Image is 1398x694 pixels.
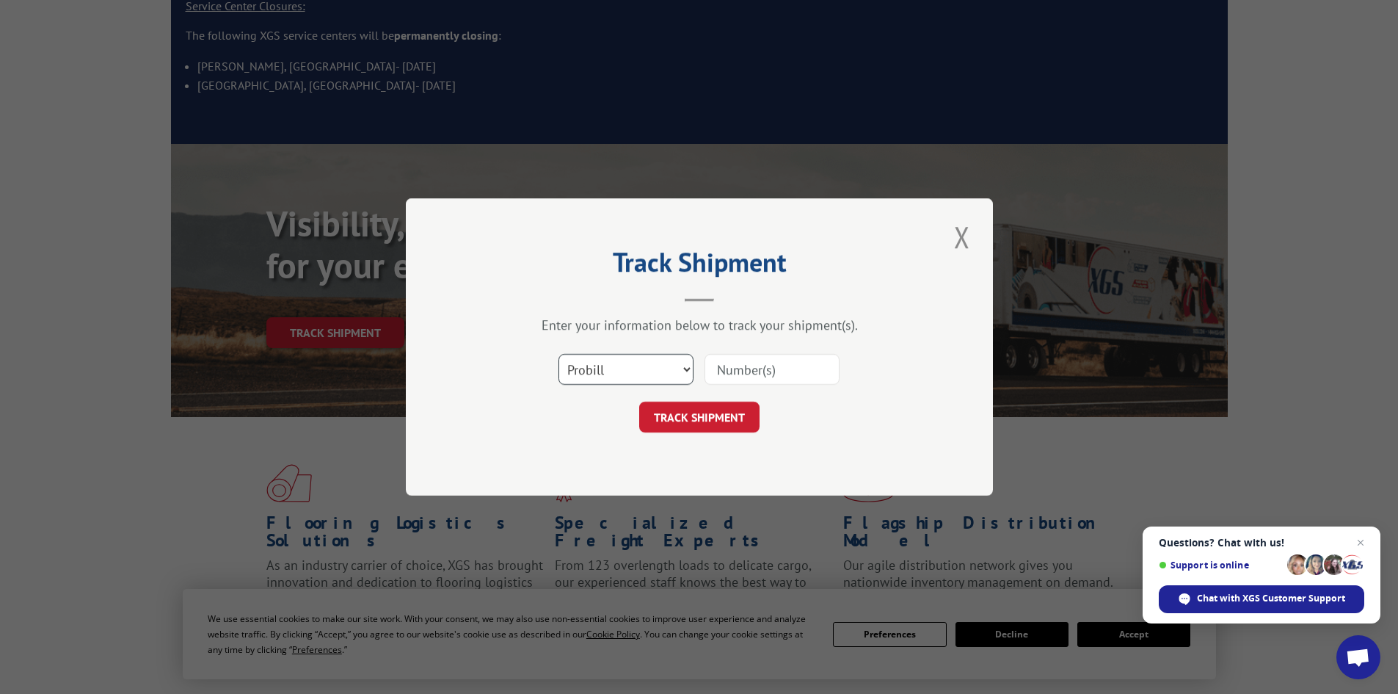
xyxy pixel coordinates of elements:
[705,354,840,385] input: Number(s)
[1336,635,1380,679] a: Open chat
[479,317,920,333] div: Enter your information below to track your shipment(s).
[1159,560,1282,571] span: Support is online
[1159,585,1364,613] span: Chat with XGS Customer Support
[639,402,760,433] button: TRACK SHIPMENT
[1197,592,1345,605] span: Chat with XGS Customer Support
[950,217,975,257] button: Close modal
[479,252,920,280] h2: Track Shipment
[1159,537,1364,549] span: Questions? Chat with us!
